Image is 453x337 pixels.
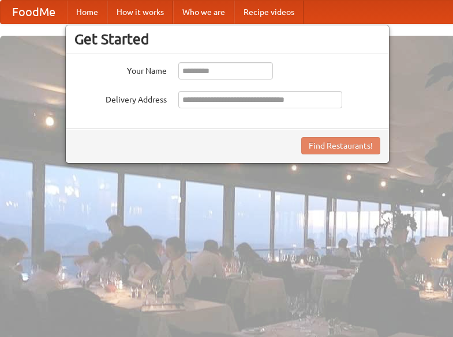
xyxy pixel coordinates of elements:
[67,1,107,24] a: Home
[301,137,380,154] button: Find Restaurants!
[173,1,234,24] a: Who we are
[74,31,380,48] h3: Get Started
[234,1,304,24] a: Recipe videos
[1,1,67,24] a: FoodMe
[74,91,167,105] label: Delivery Address
[107,1,173,24] a: How it works
[74,62,167,77] label: Your Name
